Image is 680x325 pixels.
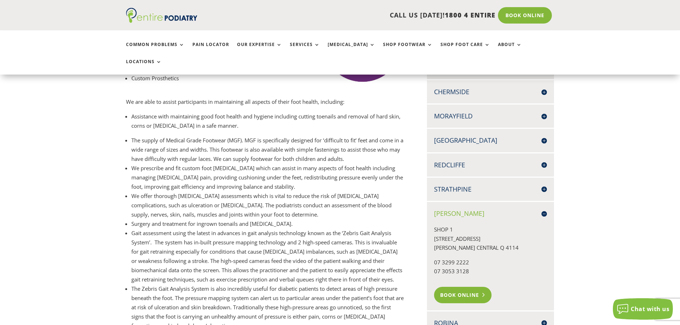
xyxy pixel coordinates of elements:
[434,185,547,194] h4: Strathpine
[126,42,185,57] a: Common Problems
[126,59,162,75] a: Locations
[192,42,229,57] a: Pain Locator
[126,97,404,112] p: We are able to assist participants in maintaining all aspects of their foot health, including:
[498,7,552,24] a: Book Online
[434,161,547,169] h4: Redcliffe
[237,42,282,57] a: Our Expertise
[126,8,197,23] img: logo (1)
[434,225,547,258] p: SHOP 1 [STREET_ADDRESS] [PERSON_NAME] CENTRAL Q 4114
[434,136,547,145] h4: [GEOGRAPHIC_DATA]
[434,209,547,218] h4: [PERSON_NAME]
[225,11,495,20] p: CALL US [DATE]!
[440,42,490,57] a: Shop Foot Care
[131,191,404,219] li: We offer thorough [MEDICAL_DATA] assessments which is vital to reduce the risk of [MEDICAL_DATA] ...
[383,42,433,57] a: Shop Footwear
[131,163,404,191] li: We prescribe and fit custom foot [MEDICAL_DATA] which can assist in many aspects of foot health i...
[131,112,404,130] li: Assistance with maintaining good foot health and hygiene including cutting toenails and removal o...
[445,11,495,19] span: 1800 4 ENTIRE
[126,17,197,24] a: Entire Podiatry
[131,73,306,83] li: Custom Prosthetics
[631,305,669,313] span: Chat with us
[131,136,404,163] li: The supply of Medical Grade Footwear (MGF). MGF is specifically designed for ‘difficult to fit’ f...
[434,112,547,121] h4: Morayfield
[290,42,320,57] a: Services
[434,258,547,281] p: 07 3299 2222 07 3053 3128
[131,228,404,284] li: Gait assessment using the latest in advances in gait analysis technology known as the ‘Zebris Gai...
[613,298,673,320] button: Chat with us
[498,42,522,57] a: About
[328,42,375,57] a: [MEDICAL_DATA]
[434,87,547,96] h4: Chermside
[434,287,492,303] a: Book Online
[131,219,404,228] li: Surgery and treatment for ingrown toenails and [MEDICAL_DATA].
